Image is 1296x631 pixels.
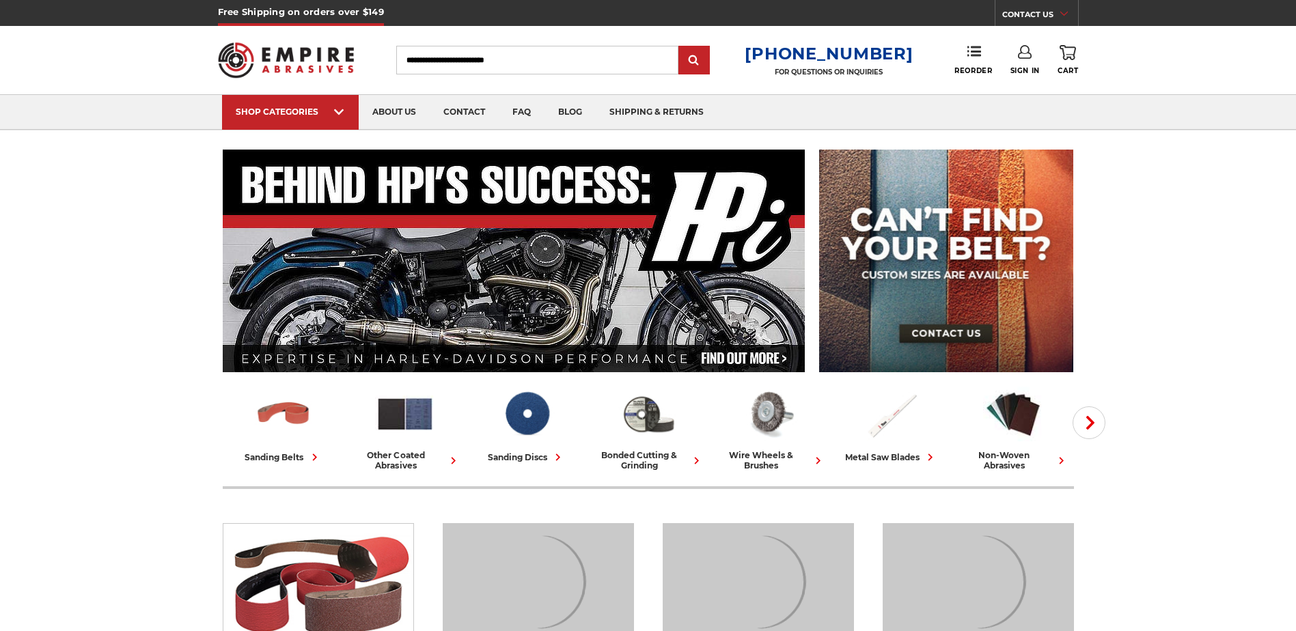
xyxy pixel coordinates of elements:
[954,66,992,75] span: Reorder
[861,384,922,443] img: Metal Saw Blades
[745,68,913,76] p: FOR QUESTIONS OR INQUIRIES
[680,47,708,74] input: Submit
[958,384,1068,471] a: non-woven abrasives
[836,384,947,464] a: metal saw blades
[253,384,314,443] img: Sanding Belts
[983,384,1043,443] img: Non-woven Abrasives
[245,450,322,464] div: sanding belts
[845,450,937,464] div: metal saw blades
[1058,45,1078,75] a: Cart
[350,450,460,471] div: other coated abrasives
[236,107,345,117] div: SHOP CATEGORIES
[1002,7,1078,26] a: CONTACT US
[745,44,913,64] a: [PHONE_NUMBER]
[375,384,435,443] img: Other Coated Abrasives
[1010,66,1040,75] span: Sign In
[350,384,460,471] a: other coated abrasives
[430,95,499,130] a: contact
[218,33,355,87] img: Empire Abrasives
[593,384,704,471] a: bonded cutting & grinding
[1073,406,1105,439] button: Next
[359,95,430,130] a: about us
[471,384,582,464] a: sanding discs
[499,95,544,130] a: faq
[544,95,596,130] a: blog
[715,450,825,471] div: wire wheels & brushes
[593,450,704,471] div: bonded cutting & grinding
[488,450,565,464] div: sanding discs
[497,384,557,443] img: Sanding Discs
[1058,66,1078,75] span: Cart
[958,450,1068,471] div: non-woven abrasives
[228,384,339,464] a: sanding belts
[819,150,1073,372] img: promo banner for custom belts.
[223,150,805,372] img: Banner for an interview featuring Horsepower Inc who makes Harley performance upgrades featured o...
[618,384,678,443] img: Bonded Cutting & Grinding
[715,384,825,471] a: wire wheels & brushes
[596,95,717,130] a: shipping & returns
[740,384,800,443] img: Wire Wheels & Brushes
[954,45,992,74] a: Reorder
